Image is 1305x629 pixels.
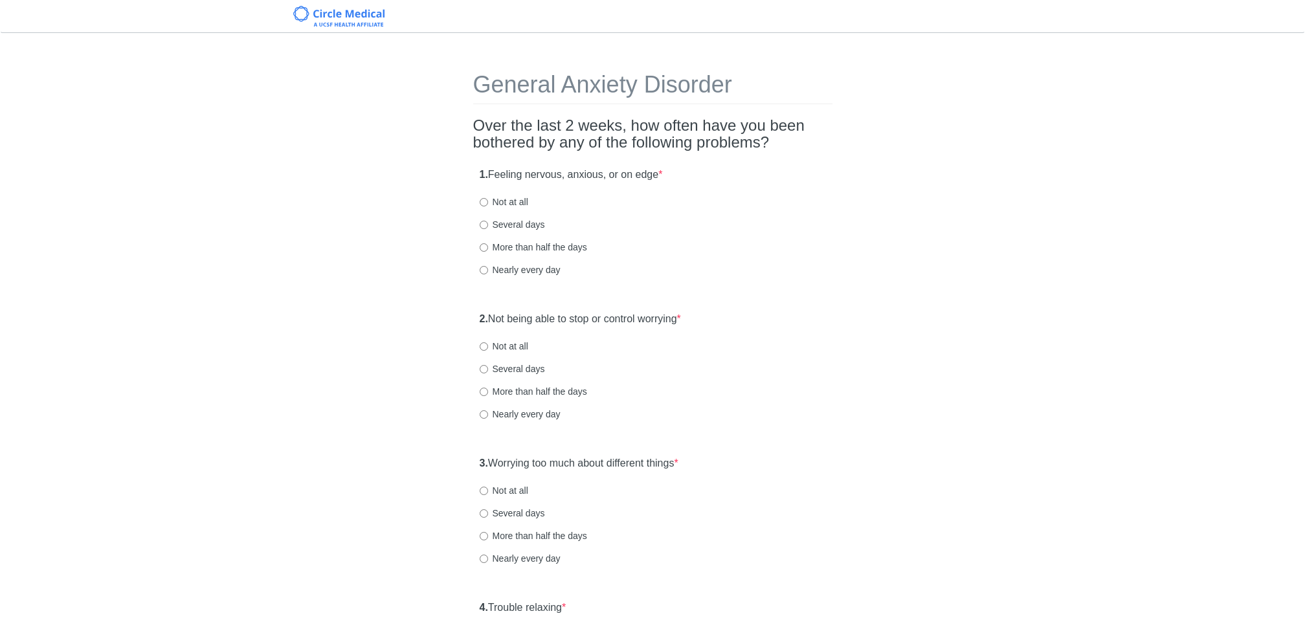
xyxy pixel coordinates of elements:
label: Nearly every day [480,552,561,565]
label: More than half the days [480,385,587,398]
input: Several days [480,221,488,229]
img: Circle Medical Logo [293,6,385,27]
input: Not at all [480,342,488,351]
input: More than half the days [480,532,488,540]
label: More than half the days [480,529,587,542]
h2: Over the last 2 weeks, how often have you been bothered by any of the following problems? [473,117,832,151]
input: More than half the days [480,388,488,396]
input: More than half the days [480,243,488,252]
input: Nearly every day [480,266,488,274]
label: Trouble relaxing [480,601,566,615]
strong: 3. [480,458,488,469]
label: Worrying too much about different things [480,456,678,471]
label: More than half the days [480,241,587,254]
label: Nearly every day [480,408,561,421]
input: Not at all [480,487,488,495]
label: Not being able to stop or control worrying [480,312,681,327]
input: Nearly every day [480,555,488,563]
label: Not at all [480,484,528,497]
strong: 4. [480,602,488,613]
input: Nearly every day [480,410,488,419]
h1: General Anxiety Disorder [473,72,832,104]
strong: 1. [480,169,488,180]
label: Not at all [480,340,528,353]
label: Several days [480,507,545,520]
label: Feeling nervous, anxious, or on edge [480,168,663,182]
label: Several days [480,218,545,231]
strong: 2. [480,313,488,324]
label: Not at all [480,195,528,208]
input: Not at all [480,198,488,206]
label: Nearly every day [480,263,561,276]
label: Several days [480,362,545,375]
input: Several days [480,365,488,373]
input: Several days [480,509,488,518]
